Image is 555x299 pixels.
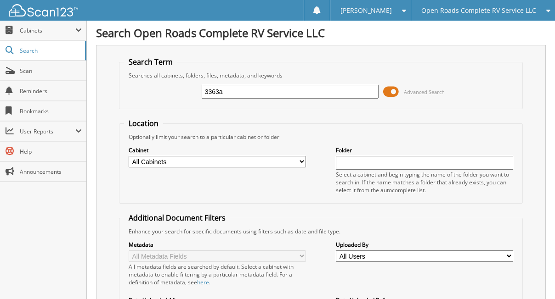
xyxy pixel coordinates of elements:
legend: Location [124,118,163,128]
span: Scan [20,67,82,75]
span: Announcements [20,168,82,176]
h1: Search Open Roads Complete RV Service LLC [96,25,546,40]
span: Reminders [20,87,82,95]
span: [PERSON_NAME] [340,8,392,13]
span: Bookmarks [20,107,82,115]
legend: Additional Document Filters [124,213,230,223]
label: Cabinet [129,146,306,154]
div: Select a cabinet and begin typing the name of the folder you want to search in. If the name match... [336,171,513,194]
span: User Reports [20,127,75,135]
span: Search [20,47,80,55]
label: Uploaded By [336,241,513,249]
span: Help [20,148,82,155]
span: Open Roads Complete RV Service LLC [421,8,536,13]
span: Advanced Search [404,89,445,95]
div: All metadata fields are searched by default. Select a cabinet with metadata to enable filtering b... [129,263,306,286]
img: scan123-logo-white.svg [9,4,78,17]
a: here [197,278,209,286]
legend: Search Term [124,57,177,67]
div: Enhance your search for specific documents using filters such as date and file type. [124,227,518,235]
label: Metadata [129,241,306,249]
span: Cabinets [20,27,75,34]
div: Searches all cabinets, folders, files, metadata, and keywords [124,72,518,79]
div: Optionally limit your search to a particular cabinet or folder [124,133,518,141]
label: Folder [336,146,513,154]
